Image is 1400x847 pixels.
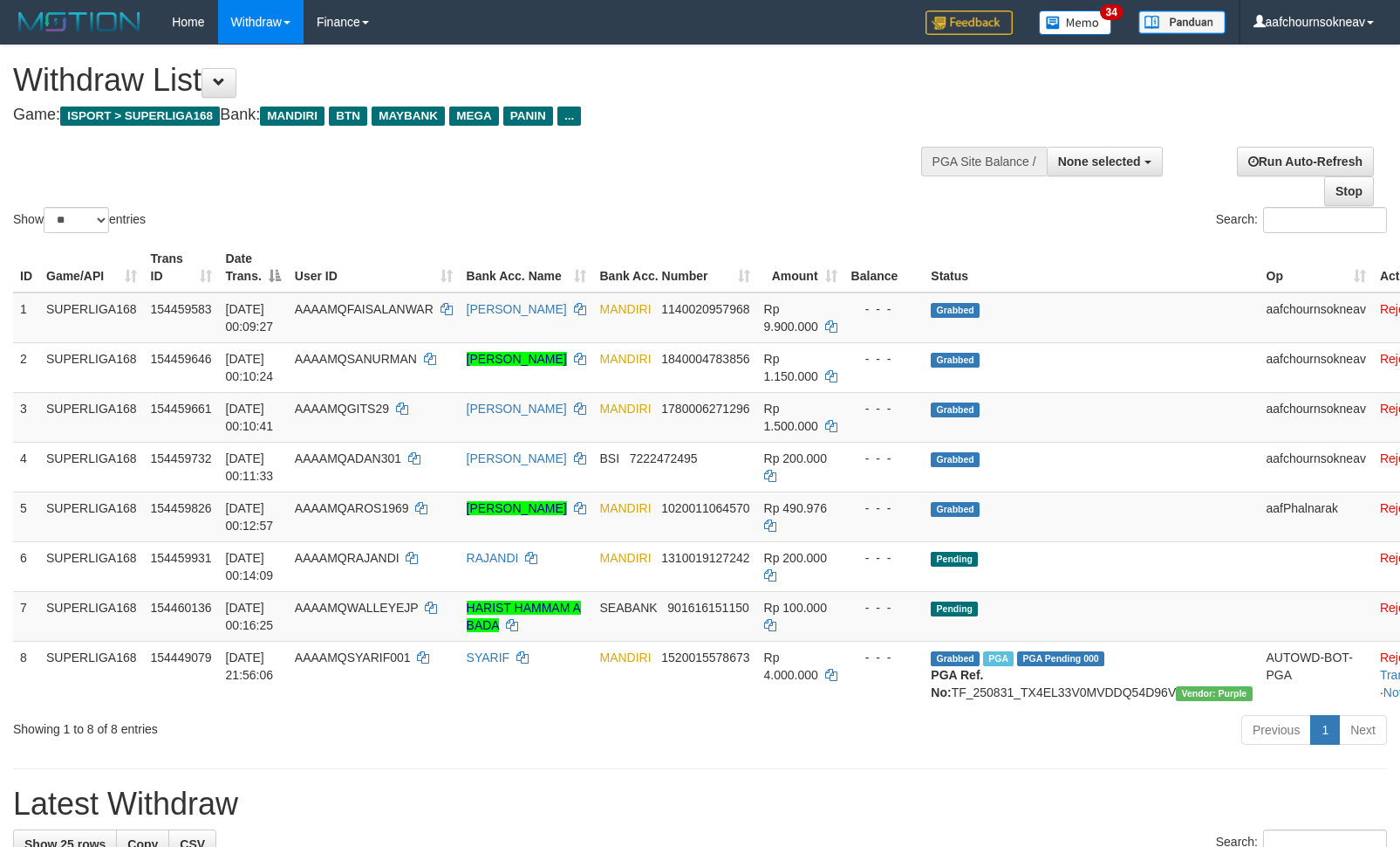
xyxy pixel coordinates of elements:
td: 7 [13,591,39,641]
a: Run Auto-Refresh [1237,147,1374,176]
span: BTN [329,107,367,126]
span: Rp 200.000 [764,551,827,565]
h4: Game: Bank: [13,107,916,124]
span: AAAAMQSANURMAN [295,352,417,366]
div: - - - [851,300,918,318]
th: Balance [844,243,925,293]
div: - - - [851,599,918,616]
td: SUPERLIGA168 [39,641,144,708]
div: - - - [851,549,918,567]
td: AUTOWD-BOT-PGA [1260,641,1373,708]
th: Amount: activate to sort column ascending [757,243,844,293]
td: SUPERLIGA168 [39,492,144,541]
td: 5 [13,492,39,541]
img: Feedback.jpg [925,10,1013,35]
div: - - - [851,499,918,517]
td: SUPERLIGA168 [39,541,144,591]
td: aafchournsokneav [1260,392,1373,442]
span: [DATE] 00:10:24 [226,352,274,383]
span: MANDIRI [600,551,652,565]
span: Copy 1140020957968 to clipboard [661,302,749,316]
td: SUPERLIGA168 [39,342,144,392]
img: panduan.png [1138,10,1226,34]
span: MAYBANK [372,107,445,126]
span: Pending [931,552,978,567]
span: 154459826 [151,501,212,515]
td: SUPERLIGA168 [39,442,144,492]
span: 34 [1100,4,1123,20]
th: Status [924,243,1259,293]
span: AAAAMQGITS29 [295,402,389,416]
span: Copy 1520015578673 to clipboard [661,651,749,665]
th: Bank Acc. Name: activate to sort column ascending [460,243,593,293]
a: [PERSON_NAME] [467,451,567,465]
a: [PERSON_NAME] [467,501,567,515]
td: SUPERLIGA168 [39,392,144,442]
span: AAAAMQFAISALANWAR [295,302,434,316]
span: Copy 1780006271296 to clipboard [661,402,749,416]
div: - - - [851,400,918,417]
span: MANDIRI [600,402,652,416]
span: 154460136 [151,601,212,615]
div: Showing 1 to 8 of 8 entries [13,713,570,738]
span: [DATE] 21:56:06 [226,651,274,682]
span: Rp 200.000 [764,451,827,465]
div: - - - [851,350,918,368]
span: 154459732 [151,451,212,465]
div: - - - [851,649,918,666]
th: Op: activate to sort column ascending [1260,243,1373,293]
span: Grabbed [931,403,980,417]
a: Stop [1324,176,1374,206]
a: Next [1339,715,1387,745]
span: AAAAMQSYARIF001 [295,651,411,665]
span: MANDIRI [600,501,652,515]
th: Trans ID: activate to sort column ascending [144,243,219,293]
td: aafPhalnarak [1260,492,1373,541]
span: Grabbed [931,353,980,368]
span: Grabbed [931,303,980,318]
span: AAAAMQAROS1969 [295,501,409,515]
span: AAAAMQADAN301 [295,451,401,465]
th: ID [13,243,39,293]
span: Vendor URL: https://trx4.1velocity.biz [1176,686,1252,701]
a: RAJANDI [467,551,519,565]
span: MANDIRI [260,107,324,126]
span: Rp 4.000.000 [764,651,818,682]
th: User ID: activate to sort column ascending [288,243,460,293]
button: None selected [1047,147,1163,176]
span: Copy 1840004783856 to clipboard [661,352,749,366]
img: Button%20Memo.svg [1039,10,1112,35]
span: BSI [600,451,620,465]
span: [DATE] 00:14:09 [226,551,274,582]
b: PGA Ref. No: [931,668,983,699]
span: Marked by aafchoeunmanni [983,651,1014,666]
label: Search: [1216,207,1387,233]
span: SEABANK [600,601,658,615]
span: AAAAMQWALLEYEJP [295,601,419,615]
td: aafchournsokneav [1260,342,1373,392]
span: Copy 1020011064570 to clipboard [661,501,749,515]
span: 154459661 [151,402,212,416]
td: 2 [13,342,39,392]
td: SUPERLIGA168 [39,293,144,343]
span: MEGA [449,107,499,126]
td: SUPERLIGA168 [39,591,144,641]
span: None selected [1058,155,1141,169]
td: TF_250831_TX4EL33V0MVDDQ54D96V [924,641,1259,708]
span: Rp 100.000 [764,601,827,615]
span: 154459646 [151,352,212,366]
h1: Withdraw List [13,63,916,98]
span: PANIN [503,107,553,126]
div: - - - [851,450,918,467]
span: [DATE] 00:11:33 [226,451,274,483]
span: MANDIRI [600,352,652,366]
img: MOTION_logo.png [13,9,146,35]
span: Copy 1310019127242 to clipboard [661,551,749,565]
span: Pending [931,602,978,616]
span: [DATE] 00:16:25 [226,601,274,632]
span: PGA Pending [1017,651,1104,666]
td: 3 [13,392,39,442]
a: HARIST HAMMAM A BADA [467,601,581,632]
h1: Latest Withdraw [13,787,1387,822]
select: Showentries [44,207,109,233]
